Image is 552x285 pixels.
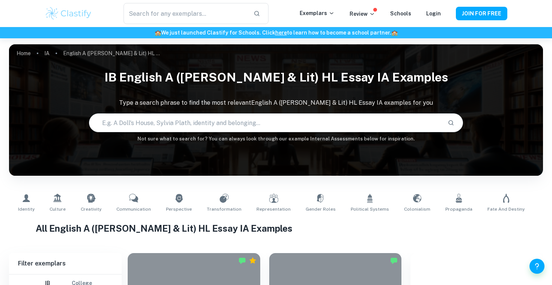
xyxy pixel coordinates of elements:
[238,257,246,264] img: Marked
[17,48,31,59] a: Home
[445,116,457,129] button: Search
[390,257,398,264] img: Marked
[155,30,161,36] span: 🏫
[50,206,66,213] span: Culture
[45,6,92,21] img: Clastify logo
[249,257,256,264] div: Premium
[306,206,336,213] span: Gender Roles
[350,10,375,18] p: Review
[2,29,550,37] h6: We just launched Clastify for Schools. Click to learn how to become a school partner.
[487,206,525,213] span: Fate and Destiny
[166,206,192,213] span: Perspective
[9,98,543,107] p: Type a search phrase to find the most relevant English A ([PERSON_NAME] & Lit) HL Essay IA exampl...
[18,206,35,213] span: Identity
[207,206,241,213] span: Transformation
[81,206,101,213] span: Creativity
[445,206,472,213] span: Propaganda
[36,222,516,235] h1: All English A ([PERSON_NAME] & Lit) HL Essay IA Examples
[116,206,151,213] span: Communication
[529,259,544,274] button: Help and Feedback
[404,206,430,213] span: Colonialism
[9,135,543,143] h6: Not sure what to search for? You can always look through our example Internal Assessments below f...
[256,206,291,213] span: Representation
[390,11,411,17] a: Schools
[426,11,441,17] a: Login
[275,30,287,36] a: here
[456,7,507,20] button: JOIN FOR FREE
[300,9,335,17] p: Exemplars
[89,112,441,133] input: E.g. A Doll's House, Sylvia Plath, identity and belonging...
[124,3,247,24] input: Search for any exemplars...
[391,30,398,36] span: 🏫
[9,253,122,274] h6: Filter exemplars
[63,49,161,57] p: English A ([PERSON_NAME] & Lit) HL Essay
[44,48,50,59] a: IA
[9,65,543,89] h1: IB English A ([PERSON_NAME] & Lit) HL Essay IA examples
[351,206,389,213] span: Political Systems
